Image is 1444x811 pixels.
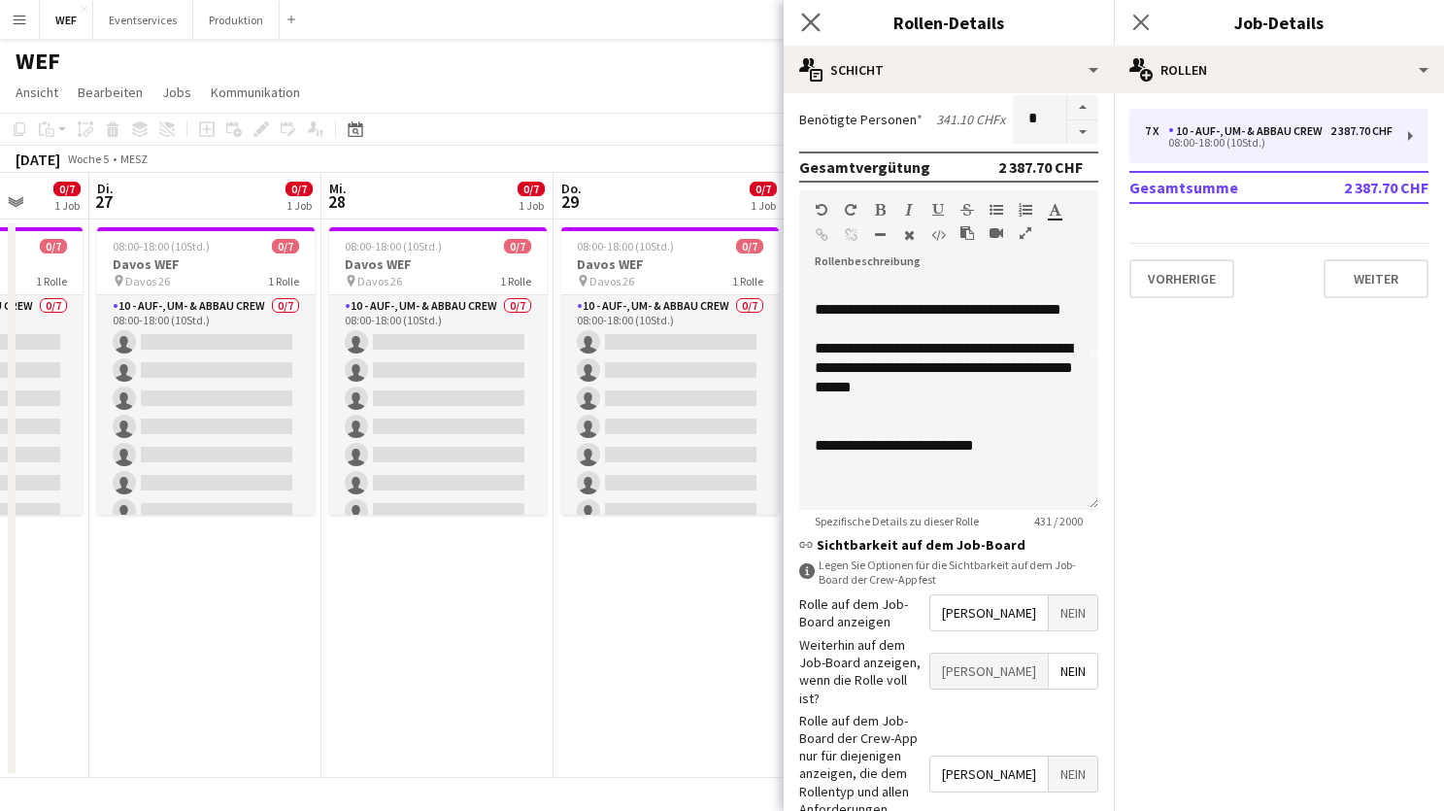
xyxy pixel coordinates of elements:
[518,182,545,196] span: 0/7
[998,157,1083,177] div: 2 387.70 CHF
[931,227,945,243] button: HTML-Code
[70,80,151,105] a: Bearbeiten
[94,190,114,213] span: 27
[815,202,828,218] button: Rückgängig
[120,152,148,166] div: MESZ
[844,202,857,218] button: Wiederholen
[960,202,974,218] button: Durchgestrichen
[736,239,763,253] span: 0/7
[1067,95,1098,120] button: Erhöhen
[16,47,60,76] h1: WEF
[1067,120,1098,145] button: Verringern
[561,180,582,197] span: Do.
[329,255,547,273] h3: Davos WEF
[589,274,634,288] span: Davos 26
[799,514,994,528] span: Spezifische Details zu dieser Rolle
[1048,202,1061,218] button: Textfarbe
[561,295,779,530] app-card-role: 10 - Auf-, Um- & Abbau Crew0/708:00-18:00 (10Std.)
[799,111,923,128] label: Benötigte Personen
[78,84,143,101] span: Bearbeiten
[577,239,674,253] span: 08:00-18:00 (10Std.)
[1114,47,1444,93] div: Rollen
[799,157,930,177] div: Gesamtvergütung
[154,80,199,105] a: Jobs
[54,198,80,213] div: 1 Job
[329,180,347,197] span: Mi.
[799,536,1098,554] h3: Sichtbarkeit auf dem Job-Board
[990,225,1003,241] button: Video einfügen
[97,227,315,515] app-job-card: 08:00-18:00 (10Std.)0/7Davos WEF Davos 261 Rolle10 - Auf-, Um- & Abbau Crew0/708:00-18:00 (10Std.)
[1019,225,1032,241] button: Vollbild
[561,227,779,515] app-job-card: 08:00-18:00 (10Std.)0/7Davos WEF Davos 261 Rolle10 - Auf-, Um- & Abbau Crew0/708:00-18:00 (10Std.)
[873,227,887,243] button: Horizontale Linie
[873,202,887,218] button: Fett
[1145,124,1168,138] div: 7 x
[93,1,193,39] button: Eventservices
[930,654,1048,689] span: [PERSON_NAME]
[1114,10,1444,35] h3: Job-Details
[125,274,170,288] span: Davos 26
[1145,138,1393,148] div: 08:00-18:00 (10Std.)
[799,636,929,707] label: Weiterhin auf dem Job-Board anzeigen, wenn die Rolle voll ist?
[1049,654,1097,689] span: Nein
[16,84,58,101] span: Ansicht
[1168,124,1330,138] div: 10 - Auf-, Um- & Abbau Crew
[784,10,1114,35] h3: Rollen-Details
[504,239,531,253] span: 0/7
[268,274,299,288] span: 1 Rolle
[36,274,67,288] span: 1 Rolle
[750,182,777,196] span: 0/7
[97,295,315,530] app-card-role: 10 - Auf-, Um- & Abbau Crew0/708:00-18:00 (10Std.)
[500,274,531,288] span: 1 Rolle
[960,225,974,241] button: Als einfacher Text einfügen
[1326,172,1428,203] td: 2 387.70 CHF
[751,198,776,213] div: 1 Job
[732,274,763,288] span: 1 Rolle
[286,198,312,213] div: 1 Job
[930,595,1048,630] span: [PERSON_NAME]
[97,255,315,273] h3: Davos WEF
[53,182,81,196] span: 0/7
[211,84,300,101] span: Kommunikation
[1049,595,1097,630] span: Nein
[357,274,402,288] span: Davos 26
[329,295,547,530] app-card-role: 10 - Auf-, Um- & Abbau Crew0/708:00-18:00 (10Std.)
[326,190,347,213] span: 28
[1019,514,1098,528] span: 431 / 2000
[1330,124,1393,138] div: 2 387.70 CHF
[1324,259,1428,298] button: Weiter
[40,239,67,253] span: 0/7
[16,150,60,169] div: [DATE]
[40,1,93,39] button: WEF
[285,182,313,196] span: 0/7
[97,180,114,197] span: Di.
[1019,202,1032,218] button: Geordnete Liste
[64,152,113,166] span: Woche 5
[162,84,191,101] span: Jobs
[902,227,916,243] button: Formatierung löschen
[1129,172,1326,203] td: Gesamtsumme
[784,47,1114,93] div: Schicht
[561,255,779,273] h3: Davos WEF
[113,239,210,253] span: 08:00-18:00 (10Std.)
[329,227,547,515] app-job-card: 08:00-18:00 (10Std.)0/7Davos WEF Davos 261 Rolle10 - Auf-, Um- & Abbau Crew0/708:00-18:00 (10Std.)
[931,202,945,218] button: Unterstrichen
[990,202,1003,218] button: Ungeordnete Liste
[1049,757,1097,792] span: Nein
[1129,259,1234,298] button: Vorherige
[799,595,929,630] label: Rolle auf dem Job-Board anzeigen
[936,111,1005,128] div: 341.10 CHF x
[345,239,442,253] span: 08:00-18:00 (10Std.)
[193,1,280,39] button: Produktion
[8,80,66,105] a: Ansicht
[519,198,544,213] div: 1 Job
[930,757,1048,792] span: [PERSON_NAME]
[799,558,1098,587] div: Legen Sie Optionen für die Sichtbarkeit auf dem Job-Board der Crew-App fest
[203,80,308,105] a: Kommunikation
[902,202,916,218] button: Kursiv
[272,239,299,253] span: 0/7
[558,190,582,213] span: 29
